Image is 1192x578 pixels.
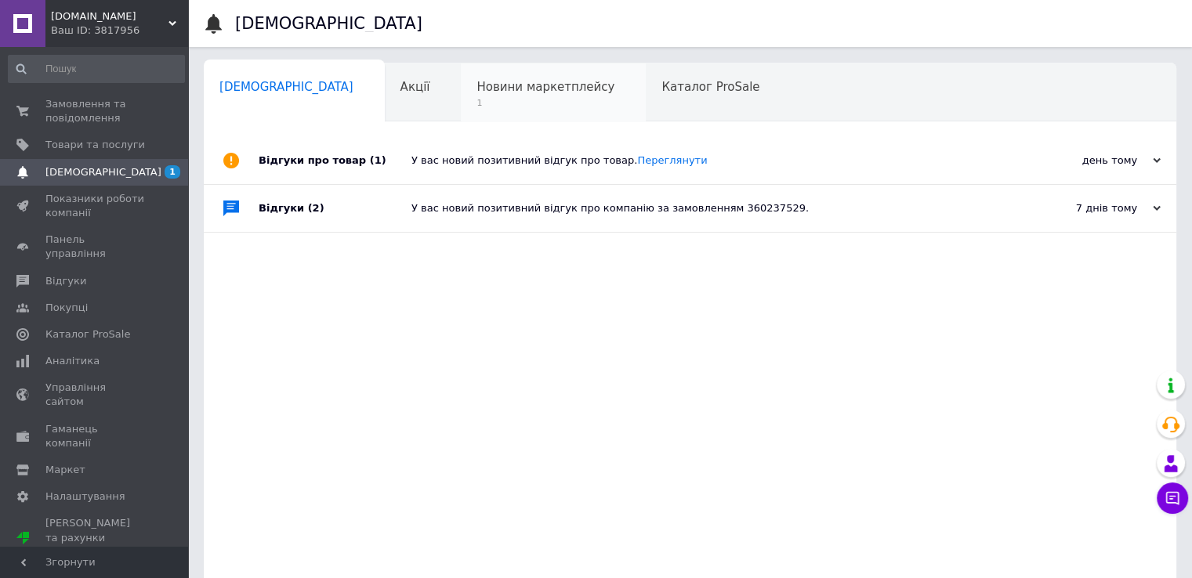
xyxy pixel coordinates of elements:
span: Налаштування [45,489,125,504]
span: Маркет [45,463,85,477]
div: Відгуки про товар [259,137,411,184]
span: Панель управління [45,233,145,261]
span: Замовлення та повідомлення [45,97,145,125]
div: день тому [1004,154,1161,168]
span: Покупці [45,301,88,315]
div: 7 днів тому [1004,201,1161,215]
span: Акції [400,80,430,94]
span: ОЧЕВИДНО.SHOP [51,9,168,23]
button: Чат з покупцем [1157,482,1188,514]
span: Гаманець компанії [45,422,145,450]
h1: [DEMOGRAPHIC_DATA] [235,14,422,33]
div: Відгуки [259,185,411,232]
span: Товари та послуги [45,138,145,152]
span: Новини маркетплейсу [476,80,614,94]
input: Пошук [8,55,185,83]
span: Аналітика [45,354,100,368]
span: Відгуки [45,274,86,288]
span: [PERSON_NAME] та рахунки [45,516,145,559]
span: [DEMOGRAPHIC_DATA] [219,80,353,94]
div: Ваш ID: 3817956 [51,23,188,38]
div: Prom мікс 1 000 [45,545,145,559]
span: (1) [370,154,386,166]
div: У вас новий позитивний відгук про товар. [411,154,1004,168]
span: Каталог ProSale [45,327,130,341]
span: [DEMOGRAPHIC_DATA] [45,165,161,179]
span: Показники роботи компанії [45,192,145,220]
span: Управління сайтом [45,381,145,409]
span: (2) [308,202,324,214]
a: Переглянути [637,154,707,166]
span: 1 [476,97,614,109]
span: Каталог ProSale [661,80,759,94]
div: У вас новий позитивний відгук про компанію за замовленням 360237529. [411,201,1004,215]
span: 1 [165,165,180,179]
